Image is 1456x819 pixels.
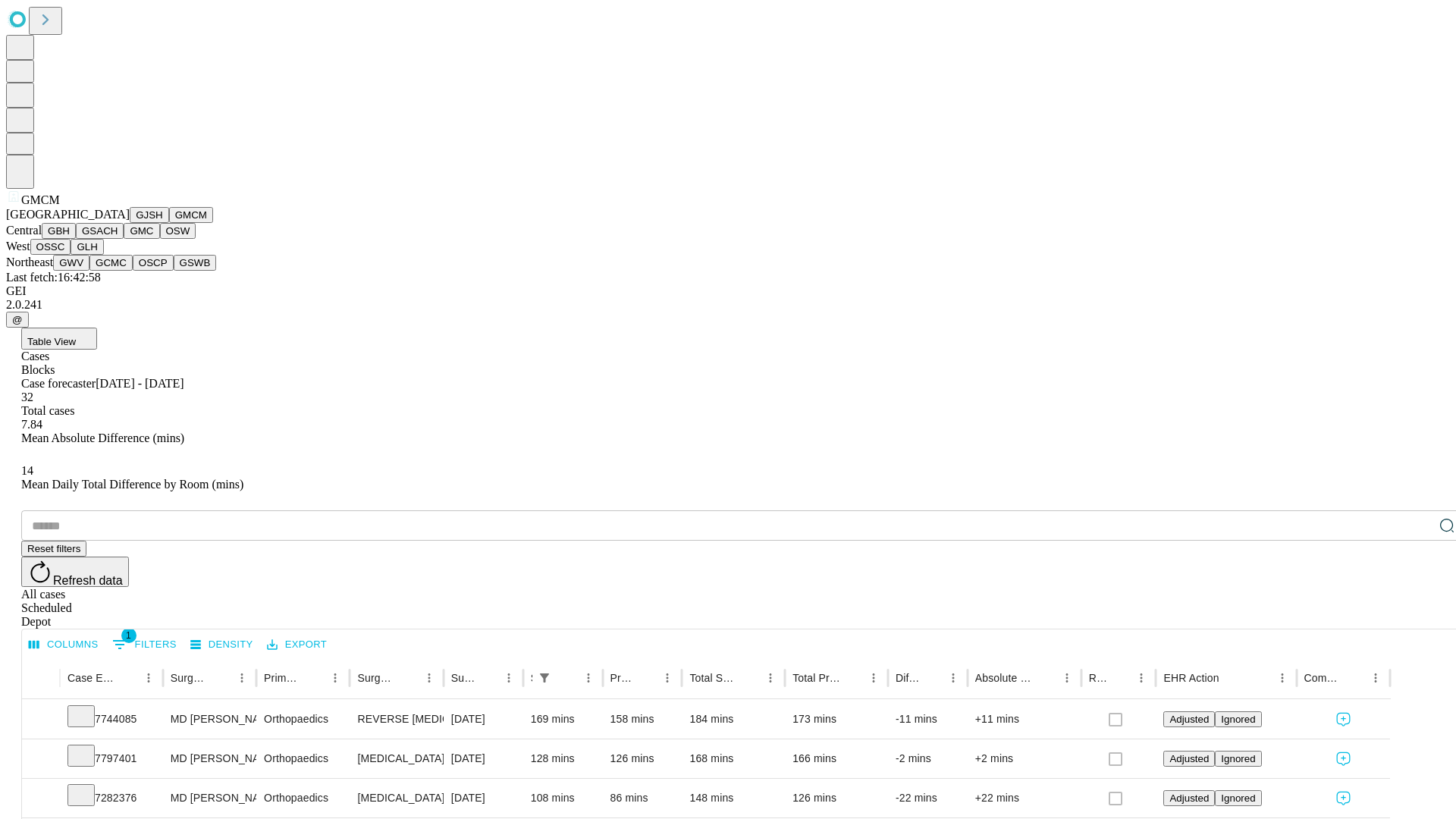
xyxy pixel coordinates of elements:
[610,779,675,817] div: 86 mins
[325,667,346,689] button: Menu
[792,672,840,684] div: Total Predicted Duration
[792,779,880,817] div: 126 mins
[171,739,249,778] div: MD [PERSON_NAME] [PERSON_NAME]
[975,672,1034,684] div: Absolute Difference
[760,667,781,689] button: Menu
[21,193,60,206] span: GMCM
[21,541,86,557] button: Reset filters
[610,739,675,778] div: 126 mins
[1169,792,1209,804] span: Adjusted
[6,256,53,268] span: Northeast
[30,239,71,255] button: OSSC
[169,207,213,223] button: GMCM
[863,667,884,689] button: Menu
[451,779,516,817] div: [DATE]
[357,739,435,778] div: [MEDICAL_DATA] [MEDICAL_DATA]
[1163,790,1215,806] button: Adjusted
[943,667,964,689] button: Menu
[6,298,1450,312] div: 2.0.241
[30,746,52,773] button: Expand
[397,667,419,689] button: Sort
[921,667,943,689] button: Sort
[21,418,42,431] span: 7.84
[1163,751,1215,767] button: Adjusted
[357,700,435,739] div: REVERSE [MEDICAL_DATA]
[30,786,52,812] button: Expand
[174,255,217,271] button: GSWB
[578,667,599,689] button: Menu
[160,223,196,239] button: OSW
[357,672,395,684] div: Surgery Name
[67,779,155,817] div: 7282376
[896,700,960,739] div: -11 mins
[6,224,42,237] span: Central
[67,672,115,684] div: Case Epic Id
[25,633,102,657] button: Select columns
[171,700,249,739] div: MD [PERSON_NAME] [PERSON_NAME]
[534,667,555,689] div: 1 active filter
[792,739,880,778] div: 166 mins
[21,328,97,350] button: Table View
[531,700,595,739] div: 169 mins
[121,628,136,643] span: 1
[1215,790,1261,806] button: Ignored
[557,667,578,689] button: Sort
[531,739,595,778] div: 128 mins
[171,779,249,817] div: MD [PERSON_NAME] [PERSON_NAME]
[187,633,257,657] button: Density
[1035,667,1056,689] button: Sort
[1169,714,1209,725] span: Adjusted
[1215,751,1261,767] button: Ignored
[842,667,863,689] button: Sort
[1169,753,1209,764] span: Adjusted
[689,739,777,778] div: 168 mins
[689,779,777,817] div: 148 mins
[264,672,302,684] div: Primary Service
[498,667,519,689] button: Menu
[27,543,80,554] span: Reset filters
[53,255,89,271] button: GWV
[263,633,331,657] button: Export
[124,223,159,239] button: GMC
[231,667,253,689] button: Menu
[1272,667,1293,689] button: Menu
[792,700,880,739] div: 173 mins
[264,700,342,739] div: Orthopaedics
[21,464,33,477] span: 14
[689,700,777,739] div: 184 mins
[451,739,516,778] div: [DATE]
[6,271,101,284] span: Last fetch: 16:42:58
[303,667,325,689] button: Sort
[975,739,1074,778] div: +2 mins
[6,284,1450,298] div: GEI
[42,223,76,239] button: GBH
[171,672,209,684] div: Surgeon Name
[6,240,30,253] span: West
[12,314,23,325] span: @
[138,667,159,689] button: Menu
[1221,714,1255,725] span: Ignored
[67,700,155,739] div: 7744085
[451,700,516,739] div: [DATE]
[6,312,29,328] button: @
[1163,711,1215,727] button: Adjusted
[896,779,960,817] div: -22 mins
[419,667,440,689] button: Menu
[1163,672,1219,684] div: EHR Action
[975,779,1074,817] div: +22 mins
[76,223,124,239] button: GSACH
[21,431,184,444] span: Mean Absolute Difference (mins)
[1089,672,1109,684] div: Resolved in EHR
[1344,667,1365,689] button: Sort
[21,404,74,417] span: Total cases
[27,336,76,347] span: Table View
[531,672,532,684] div: Scheduled In Room Duration
[130,207,169,223] button: GJSH
[896,672,920,684] div: Difference
[264,779,342,817] div: Orthopaedics
[53,574,123,587] span: Refresh data
[96,377,184,390] span: [DATE] - [DATE]
[739,667,760,689] button: Sort
[21,478,243,491] span: Mean Daily Total Difference by Room (mins)
[1131,667,1152,689] button: Menu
